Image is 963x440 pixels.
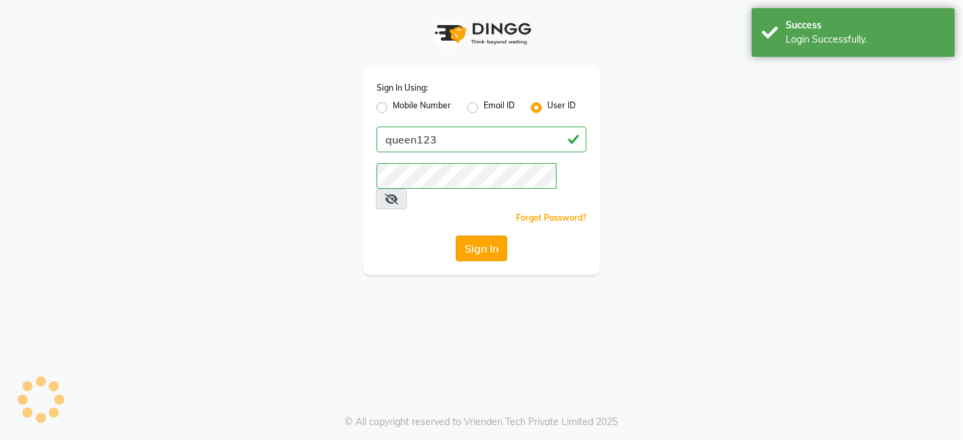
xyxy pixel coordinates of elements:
div: Success [786,18,945,32]
button: Sign In [456,236,507,261]
a: Forgot Password? [516,213,586,223]
input: Username [377,127,586,152]
div: Login Successfully. [786,32,945,47]
label: User ID [547,100,576,116]
label: Sign In Using: [377,82,428,94]
input: Username [377,163,557,189]
img: logo1.svg [427,14,536,53]
label: Mobile Number [393,100,451,116]
label: Email ID [484,100,515,116]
